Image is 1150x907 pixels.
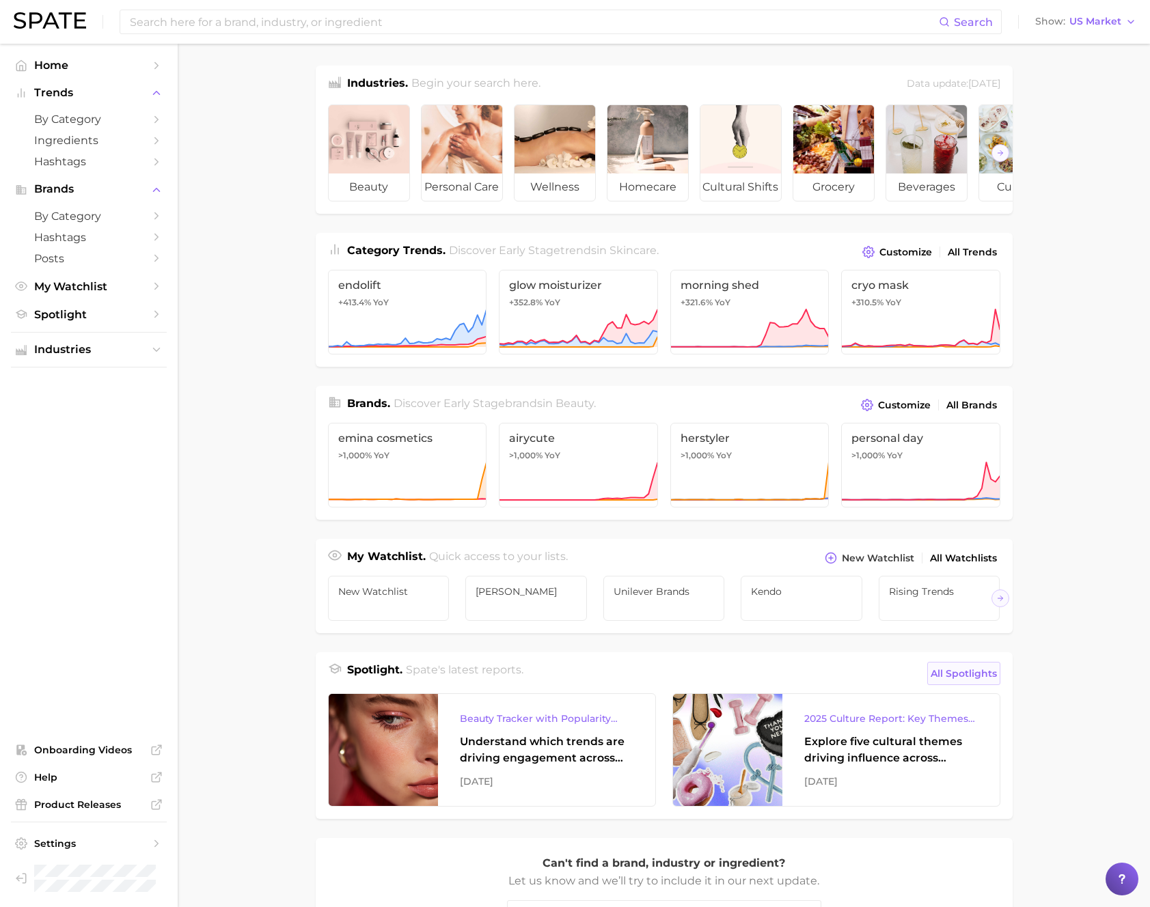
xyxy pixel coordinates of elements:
span: My Watchlist [34,280,143,293]
span: morning shed [681,279,819,292]
img: SPATE [14,12,86,29]
a: Posts [11,248,167,269]
span: Unilever brands [614,586,715,597]
span: Kendo [751,586,852,597]
span: Help [34,771,143,783]
span: Home [34,59,143,72]
h2: Begin your search here. [411,75,540,94]
span: YoY [715,297,730,308]
span: Show [1035,18,1065,25]
button: Customize [859,242,935,262]
span: YoY [545,450,560,461]
span: by Category [34,210,143,223]
span: All Brands [946,400,997,411]
a: wellness [514,104,596,201]
a: emina cosmetics>1,000% YoY [328,423,487,507]
a: grocery [793,104,875,201]
span: +352.8% [509,297,543,307]
span: Discover Early Stage trends in . [449,244,659,257]
div: Explore five cultural themes driving influence across beauty, food, and pop culture. [804,734,978,766]
span: Spotlight [34,308,143,321]
div: Beauty Tracker with Popularity Index [460,710,633,727]
a: beverages [886,104,968,201]
span: [PERSON_NAME] [476,586,577,597]
span: New Watchlist [842,553,914,564]
button: Industries [11,339,167,360]
a: by Category [11,206,167,227]
h2: Spate's latest reports. [406,662,523,685]
h1: Spotlight. [347,662,402,685]
a: 2025 Culture Report: Key Themes That Are Shaping Consumer DemandExplore five cultural themes driv... [672,693,1000,807]
a: New Watchlist [328,576,450,621]
span: Settings [34,837,143,850]
a: Home [11,55,167,76]
a: All Spotlights [927,662,1000,685]
span: cryo mask [851,279,990,292]
span: +310.5% [851,297,884,307]
a: by Category [11,109,167,130]
a: Hashtags [11,151,167,172]
span: emina cosmetics [338,432,477,445]
span: +413.4% [338,297,371,307]
a: My Watchlist [11,276,167,297]
input: Search here for a brand, industry, or ingredient [128,10,939,33]
a: Beauty Tracker with Popularity IndexUnderstand which trends are driving engagement across platfor... [328,693,656,807]
a: airycute>1,000% YoY [499,423,658,507]
p: Let us know and we’ll try to include it in our next update. [507,872,821,890]
button: New Watchlist [821,548,917,568]
h1: Industries. [347,75,408,94]
a: cryo mask+310.5% YoY [841,270,1000,354]
span: beauty [556,397,594,410]
a: personal day>1,000% YoY [841,423,1000,507]
span: New Watchlist [338,586,439,597]
span: endolift [338,279,477,292]
span: Customize [878,400,931,411]
div: Data update: [DATE] [907,75,1000,94]
button: ShowUS Market [1032,13,1140,31]
span: Rising Trends [889,586,990,597]
span: Brands [34,183,143,195]
span: cultural shifts [700,173,781,201]
div: [DATE] [460,773,633,790]
button: Scroll Right [991,589,1009,607]
span: personal care [422,173,502,201]
span: herstyler [681,432,819,445]
span: YoY [373,297,389,308]
a: morning shed+321.6% YoY [670,270,830,354]
span: >1,000% [851,450,885,460]
div: 2025 Culture Report: Key Themes That Are Shaping Consumer Demand [804,710,978,727]
a: cultural shifts [700,104,782,201]
span: by Category [34,113,143,126]
a: Onboarding Videos [11,740,167,760]
span: Search [954,16,993,29]
span: Discover Early Stage brands in . [394,397,596,410]
a: Rising Trends [879,576,1000,621]
a: Product Releases [11,794,167,815]
span: YoY [545,297,560,308]
span: beverages [886,173,967,201]
a: [PERSON_NAME] [465,576,587,621]
a: Settings [11,833,167,854]
span: wellness [515,173,595,201]
a: beauty [328,104,410,201]
span: >1,000% [681,450,714,460]
span: YoY [374,450,389,461]
a: Unilever brands [603,576,725,621]
span: YoY [886,297,901,308]
span: Category Trends . [347,244,446,257]
span: Ingredients [34,134,143,147]
span: Posts [34,252,143,265]
div: Understand which trends are driving engagement across platforms in the skin, hair, makeup, and fr... [460,734,633,766]
span: Onboarding Videos [34,744,143,756]
span: Brands . [347,397,390,410]
span: Trends [34,87,143,99]
p: Can't find a brand, industry or ingredient? [507,854,821,872]
h2: Quick access to your lists. [429,548,568,568]
a: All Trends [944,243,1000,262]
a: Ingredients [11,130,167,151]
span: glow moisturizer [509,279,648,292]
a: All Watchlists [927,549,1000,568]
span: US Market [1069,18,1121,25]
span: >1,000% [509,450,543,460]
a: All Brands [943,396,1000,415]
